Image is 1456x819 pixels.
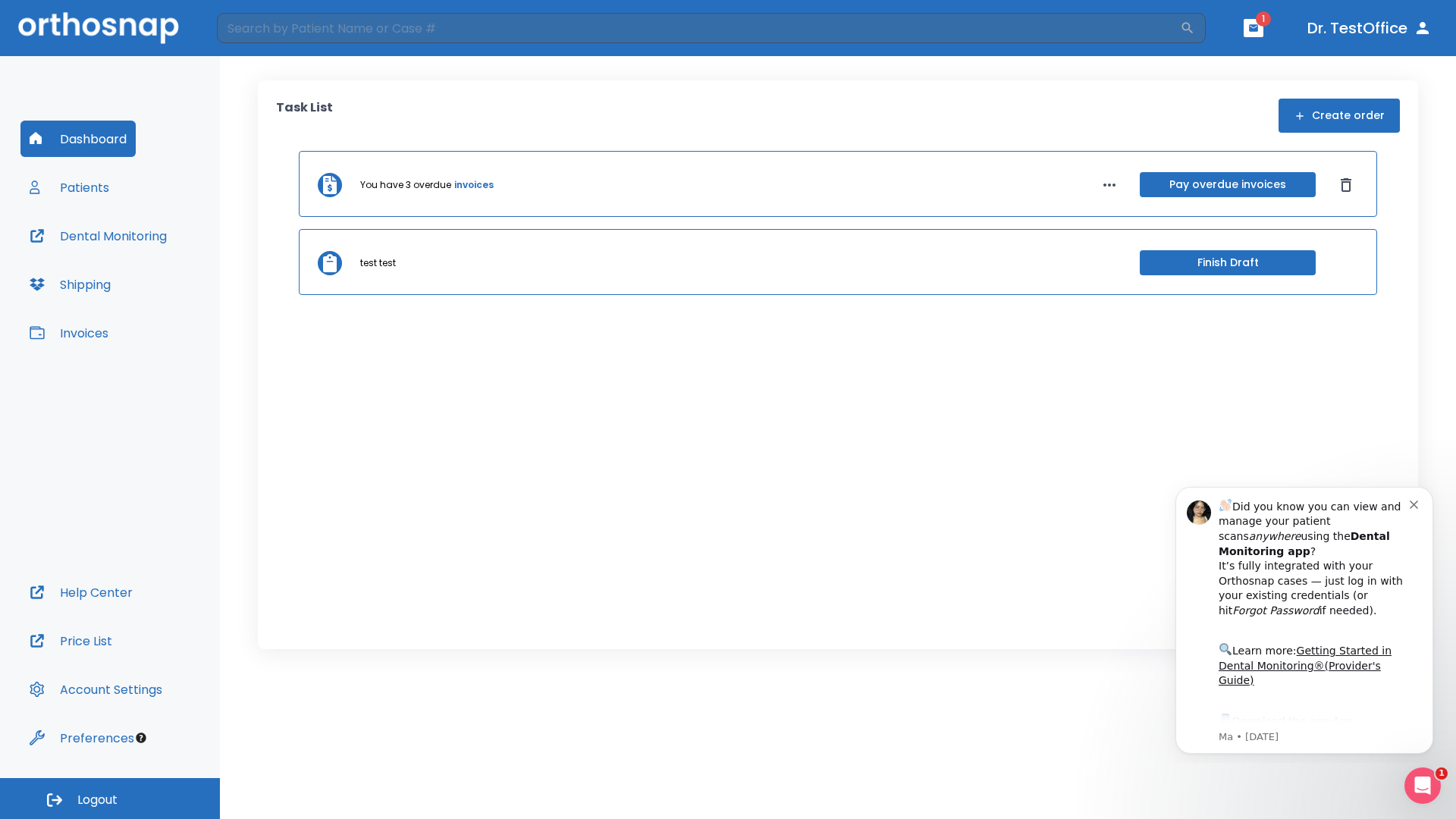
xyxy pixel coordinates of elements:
[134,731,148,745] div: Tooltip anchor
[66,242,201,269] a: App Store
[360,178,451,192] p: You have 3 overdue
[20,623,121,659] button: Price List
[1279,99,1400,133] button: Create order
[66,257,257,271] p: Message from Ma, sent 4w ago
[18,12,179,43] img: Orthosnap
[1153,473,1456,763] iframe: Intercom notifications message
[360,256,396,270] p: test test
[1256,11,1271,27] span: 1
[20,720,143,756] button: Preferences
[454,178,494,192] a: invoices
[217,13,1180,43] input: Search by Patient Name or Case #
[20,266,120,303] button: Shipping
[1140,250,1316,275] button: Finish Draft
[276,99,333,133] p: Task List
[20,169,118,206] button: Patients
[20,315,118,351] button: Invoices
[1140,172,1316,197] button: Pay overdue invoices
[20,574,142,610] button: Help Center
[66,238,257,315] div: Download the app: | ​ Let us know if you need help getting started!
[77,792,118,808] span: Logout
[20,671,171,708] button: Account Settings
[257,24,269,36] button: Dismiss notification
[1404,767,1441,804] iframe: Intercom live chat
[1436,767,1448,780] span: 1
[1334,173,1358,197] button: Dismiss
[20,121,136,157] button: Dashboard
[1301,14,1438,42] button: Dr. TestOffice
[20,218,176,254] button: Dental Monitoring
